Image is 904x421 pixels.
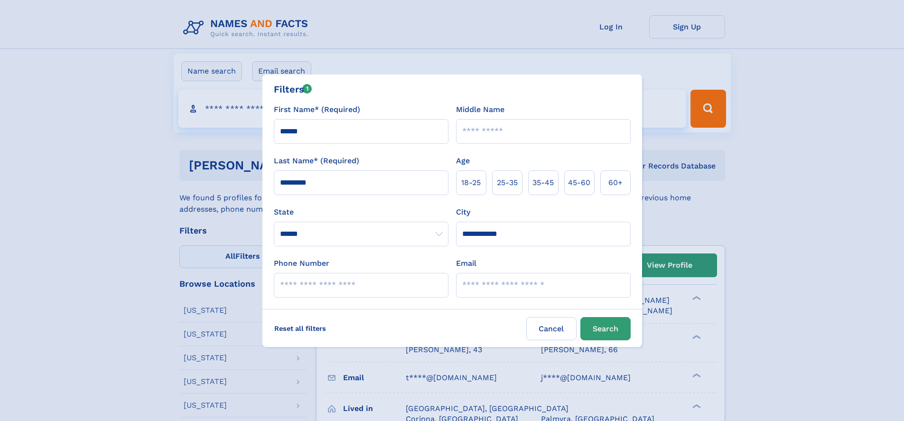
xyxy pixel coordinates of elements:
span: 60+ [608,177,623,188]
label: Last Name* (Required) [274,155,359,167]
label: First Name* (Required) [274,104,360,115]
span: 18‑25 [461,177,481,188]
label: State [274,206,448,218]
label: Email [456,258,476,269]
span: 25‑35 [497,177,518,188]
label: Cancel [526,317,577,340]
button: Search [580,317,631,340]
label: City [456,206,470,218]
label: Phone Number [274,258,329,269]
label: Age [456,155,470,167]
span: 35‑45 [532,177,554,188]
label: Reset all filters [268,317,332,340]
div: Filters [274,82,312,96]
label: Middle Name [456,104,504,115]
span: 45‑60 [568,177,590,188]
